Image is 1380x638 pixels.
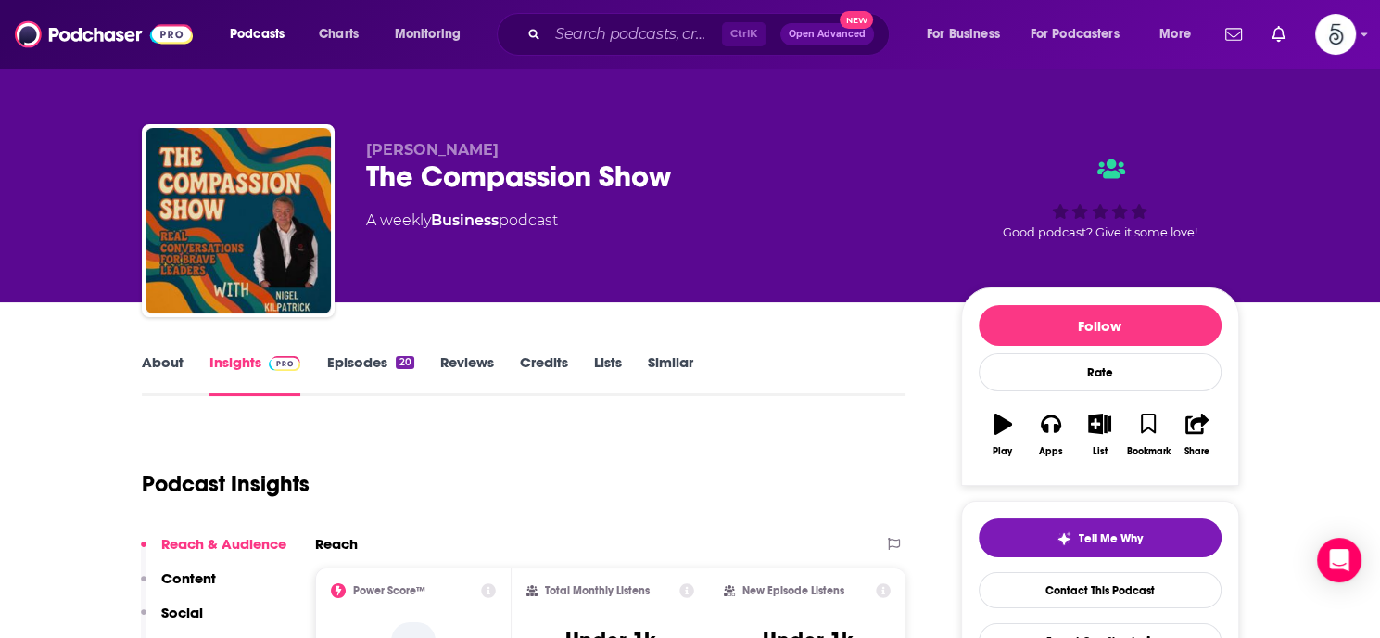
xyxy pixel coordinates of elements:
[993,446,1012,457] div: Play
[161,604,203,621] p: Social
[326,353,413,396] a: Episodes20
[1019,19,1146,49] button: open menu
[1315,14,1356,55] button: Show profile menu
[315,535,358,553] h2: Reach
[217,19,309,49] button: open menu
[927,21,1000,47] span: For Business
[366,141,499,159] span: [PERSON_NAME]
[141,569,216,604] button: Content
[307,19,370,49] a: Charts
[230,21,285,47] span: Podcasts
[269,356,301,371] img: Podchaser Pro
[1027,402,1075,468] button: Apps
[142,470,310,498] h1: Podcast Insights
[548,19,722,49] input: Search podcasts, credits, & more...
[431,211,499,229] a: Business
[1146,19,1214,49] button: open menu
[382,19,485,49] button: open menu
[1126,446,1170,457] div: Bookmark
[1093,446,1108,457] div: List
[1079,531,1143,546] span: Tell Me Why
[979,305,1222,346] button: Follow
[722,22,766,46] span: Ctrl K
[161,535,286,553] p: Reach & Audience
[353,584,425,597] h2: Power Score™
[1315,14,1356,55] img: User Profile
[594,353,622,396] a: Lists
[979,353,1222,391] div: Rate
[1075,402,1123,468] button: List
[961,141,1239,256] div: Good podcast? Give it some love!
[1003,225,1197,239] span: Good podcast? Give it some love!
[146,128,331,313] img: The Compassion Show
[789,30,866,39] span: Open Advanced
[440,353,494,396] a: Reviews
[979,402,1027,468] button: Play
[142,353,184,396] a: About
[648,353,693,396] a: Similar
[1315,14,1356,55] span: Logged in as Spiral5-G2
[141,535,286,569] button: Reach & Audience
[1124,402,1172,468] button: Bookmark
[161,569,216,587] p: Content
[979,572,1222,608] a: Contact This Podcast
[1031,21,1120,47] span: For Podcasters
[395,21,461,47] span: Monitoring
[209,353,301,396] a: InsightsPodchaser Pro
[514,13,907,56] div: Search podcasts, credits, & more...
[1039,446,1063,457] div: Apps
[1057,531,1071,546] img: tell me why sparkle
[15,17,193,52] img: Podchaser - Follow, Share and Rate Podcasts
[780,23,874,45] button: Open AdvancedNew
[1264,19,1293,50] a: Show notifications dropdown
[396,356,413,369] div: 20
[1184,446,1209,457] div: Share
[1317,538,1361,582] div: Open Intercom Messenger
[979,518,1222,557] button: tell me why sparkleTell Me Why
[1172,402,1221,468] button: Share
[742,584,844,597] h2: New Episode Listens
[520,353,568,396] a: Credits
[914,19,1023,49] button: open menu
[840,11,873,29] span: New
[141,604,203,638] button: Social
[1159,21,1191,47] span: More
[366,210,558,232] div: A weekly podcast
[1218,19,1249,50] a: Show notifications dropdown
[545,584,650,597] h2: Total Monthly Listens
[319,21,359,47] span: Charts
